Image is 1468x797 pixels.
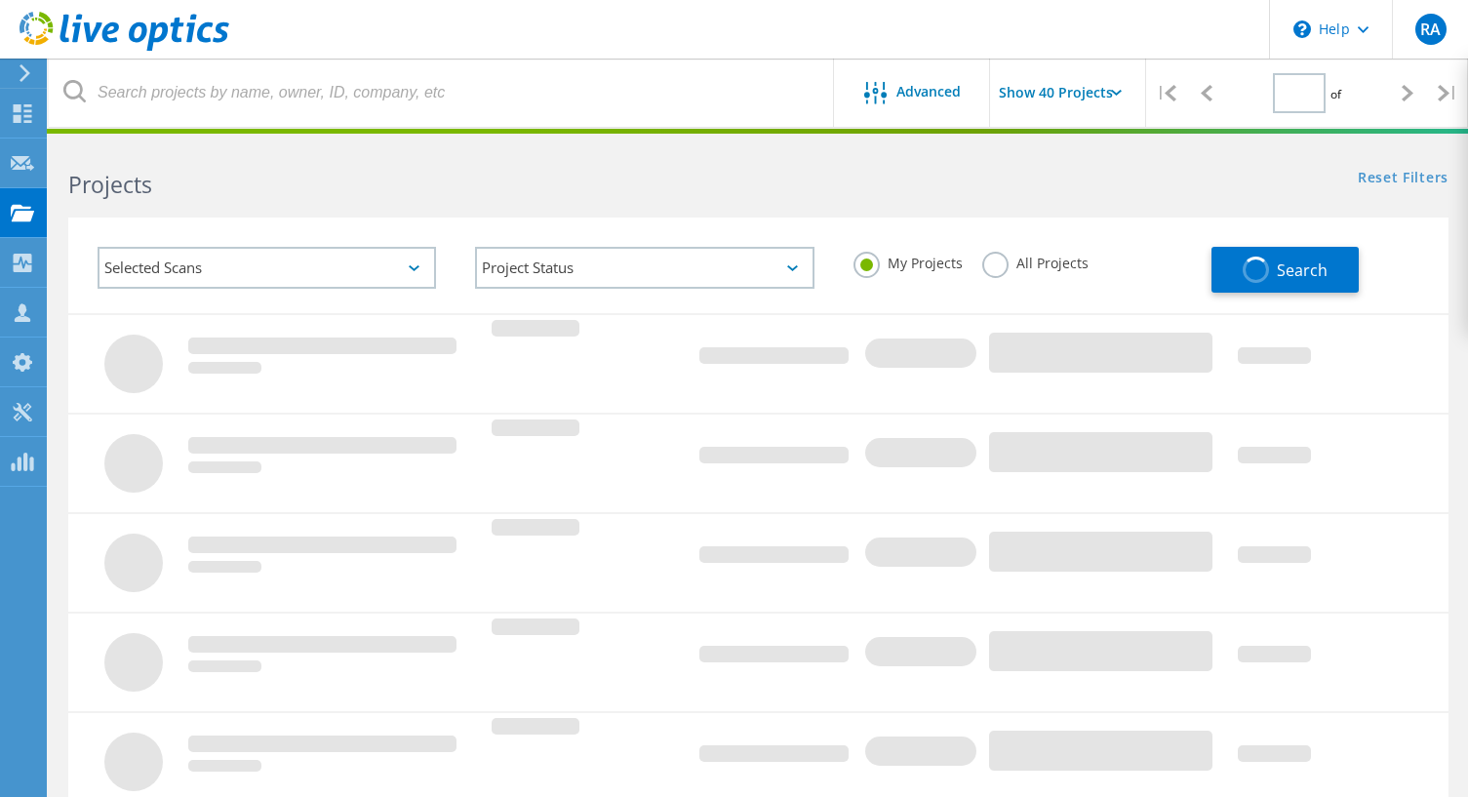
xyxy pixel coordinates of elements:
[1211,247,1359,293] button: Search
[896,85,961,99] span: Advanced
[1330,86,1341,102] span: of
[1293,20,1311,38] svg: \n
[853,252,963,270] label: My Projects
[49,59,835,127] input: Search projects by name, owner, ID, company, etc
[98,247,436,289] div: Selected Scans
[982,252,1089,270] label: All Projects
[1277,259,1328,281] span: Search
[1146,59,1186,128] div: |
[1428,59,1468,128] div: |
[68,169,152,200] b: Projects
[20,41,229,55] a: Live Optics Dashboard
[1358,171,1448,187] a: Reset Filters
[475,247,813,289] div: Project Status
[1420,21,1441,37] span: RA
